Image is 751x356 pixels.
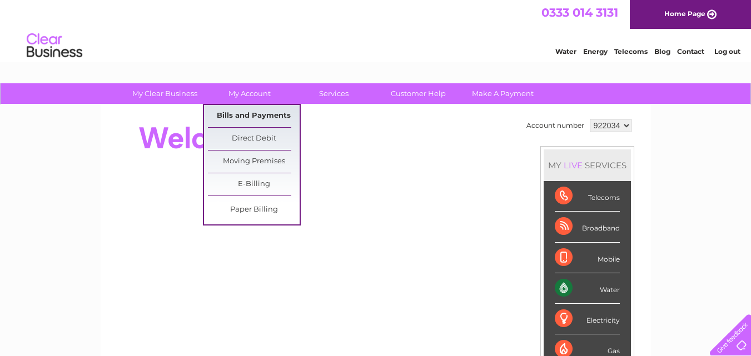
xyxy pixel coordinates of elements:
a: 0333 014 3131 [541,6,618,19]
a: Make A Payment [457,83,549,104]
div: Water [555,273,620,304]
div: Mobile [555,243,620,273]
a: Bills and Payments [208,105,300,127]
a: My Clear Business [119,83,211,104]
a: Direct Debit [208,128,300,150]
a: Paper Billing [208,199,300,221]
div: Electricity [555,304,620,334]
a: Services [288,83,380,104]
a: Moving Premises [208,151,300,173]
img: logo.png [26,29,83,63]
div: LIVE [561,160,585,171]
a: Customer Help [372,83,464,104]
a: My Account [203,83,295,104]
div: Broadband [555,212,620,242]
a: Telecoms [614,47,648,56]
div: Clear Business is a trading name of Verastar Limited (registered in [GEOGRAPHIC_DATA] No. 3667643... [113,6,639,54]
div: MY SERVICES [544,149,631,181]
a: E-Billing [208,173,300,195]
a: Contact [677,47,704,56]
a: Energy [583,47,608,56]
a: Water [555,47,576,56]
a: Blog [654,47,670,56]
div: Telecoms [555,181,620,212]
td: Account number [524,116,587,135]
a: Log out [714,47,740,56]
